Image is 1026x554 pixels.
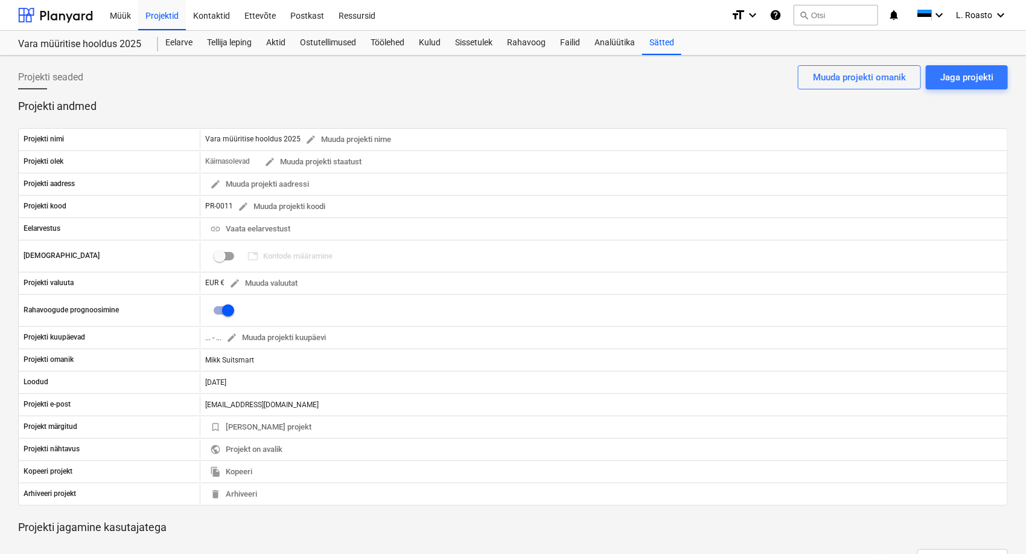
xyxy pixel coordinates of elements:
span: Muuda projekti koodi [238,200,325,214]
p: [DEMOGRAPHIC_DATA] [24,251,100,261]
p: Eelarvestus [24,224,60,234]
div: Muuda projekti omanik [813,69,906,85]
a: Eelarve [158,31,200,55]
button: Muuda projekti omanik [798,65,921,89]
p: Projekti jagamine kasutajatega [18,520,1008,535]
p: Projekti kood [24,201,66,211]
span: Muuda projekti nime [305,133,391,147]
p: Projekti valuuta [24,278,74,288]
a: Kulud [412,31,448,55]
span: edit [226,332,237,343]
button: Muuda projekti kuupäevi [221,329,331,347]
p: Arhiveeri projekt [24,489,76,499]
p: Rahavoogude prognoosimine [24,305,119,315]
a: Sätted [642,31,681,55]
a: Sissetulek [448,31,500,55]
p: Kopeeri projekt [24,466,72,477]
p: Projekt märgitud [24,422,77,432]
span: edit [305,134,316,145]
p: Projekti e-post [24,399,71,410]
p: Projekti aadress [24,179,75,189]
button: Muuda projekti aadressi [205,175,314,194]
span: Vaata eelarvestust [210,222,290,236]
p: Projekti omanik [24,355,74,365]
span: EUR € [205,279,225,287]
div: [EMAIL_ADDRESS][DOMAIN_NAME] [200,395,1007,414]
span: file_copy [210,466,221,477]
div: Mikk Suitsmart [200,350,1007,370]
span: link [210,224,221,234]
span: Projekt on avalik [210,443,282,457]
span: delete [210,489,221,500]
a: Analüütika [587,31,642,55]
a: Ostutellimused [293,31,363,55]
div: Vara müüritise hooldus 2025 [18,38,144,51]
span: [PERSON_NAME] projekt [210,420,311,434]
button: Muuda projekti staatust [260,153,366,172]
button: Vaata eelarvestust [205,220,295,239]
a: Tellija leping [200,31,259,55]
a: Aktid [259,31,293,55]
button: [PERSON_NAME] projekt [205,418,316,437]
p: Projekti nähtavus [24,444,80,454]
a: Töölehed [363,31,412,55]
span: public [210,444,221,455]
div: Jaga projekti [940,69,993,85]
p: Projekti kuupäevad [24,332,85,343]
button: Kopeeri [205,463,257,482]
button: Muuda projekti koodi [233,198,330,216]
button: Muuda projekti nime [301,130,396,149]
span: Arhiveeri [210,488,257,501]
p: Projekti olek [24,156,63,167]
span: edit [264,156,275,167]
p: Projekti andmed [18,99,1008,114]
p: Käimasolevad [205,156,250,167]
button: Muuda valuutat [225,274,302,293]
button: Projekt on avalik [205,440,287,459]
div: ... - ... [205,333,221,342]
button: Arhiveeri [205,485,262,504]
span: bookmark_border [210,422,221,433]
span: Muuda projekti aadressi [210,178,309,192]
a: Rahavoog [500,31,553,55]
a: Failid [553,31,587,55]
span: Muuda projekti kuupäevi [226,331,326,345]
p: Loodud [24,377,48,387]
div: Vara müüritise hooldus 2025 [205,130,396,149]
span: edit [238,201,249,212]
p: Projekti nimi [24,134,64,144]
span: edit [229,278,240,289]
span: Muuda valuutat [229,277,298,291]
button: Jaga projekti [926,65,1008,89]
div: [DATE] [200,373,1007,392]
span: Projekti seaded [18,70,83,85]
div: PR-0011 [205,198,330,216]
span: Muuda projekti staatust [264,155,362,169]
span: edit [210,179,221,190]
span: Kopeeri [210,465,252,479]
